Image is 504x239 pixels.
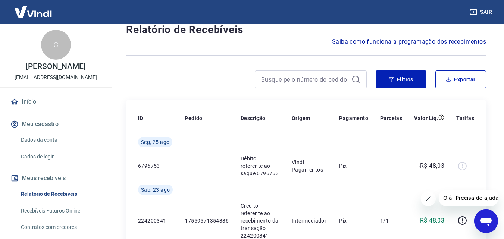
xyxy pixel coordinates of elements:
p: Descrição [241,114,266,122]
button: Sair [468,5,495,19]
p: Pagamento [339,114,368,122]
p: Intermediador [292,217,327,224]
p: [PERSON_NAME] [26,63,85,70]
a: Relatório de Recebíveis [18,186,103,202]
img: Vindi [9,0,57,23]
button: Meus recebíveis [9,170,103,186]
span: Seg, 25 ago [141,138,169,146]
span: Olá! Precisa de ajuda? [4,5,63,11]
p: ID [138,114,143,122]
button: Meu cadastro [9,116,103,132]
a: Saiba como funciona a programação dos recebimentos [332,37,486,46]
p: Pix [339,162,368,170]
a: Recebíveis Futuros Online [18,203,103,218]
p: 6796753 [138,162,173,170]
p: 17559571354336 [185,217,229,224]
input: Busque pelo número do pedido [261,74,348,85]
p: Pix [339,217,368,224]
p: Valor Líq. [414,114,438,122]
a: Início [9,94,103,110]
a: Dados da conta [18,132,103,148]
iframe: Fechar mensagem [421,191,436,206]
p: Pedido [185,114,202,122]
p: Débito referente ao saque 6796753 [241,155,280,177]
p: Vindi Pagamentos [292,158,327,173]
span: Sáb, 23 ago [141,186,170,194]
p: -R$ 48,03 [419,161,445,170]
a: Contratos com credores [18,220,103,235]
p: 1/1 [380,217,402,224]
p: - [380,162,402,170]
iframe: Botão para abrir a janela de mensagens [474,209,498,233]
div: C [41,30,71,60]
p: [EMAIL_ADDRESS][DOMAIN_NAME] [15,73,97,81]
button: Filtros [376,70,426,88]
p: Parcelas [380,114,402,122]
p: R$ 48,03 [420,216,444,225]
iframe: Mensagem da empresa [439,190,498,206]
p: 224200341 [138,217,173,224]
a: Dados de login [18,149,103,164]
p: Tarifas [456,114,474,122]
h4: Relatório de Recebíveis [126,22,486,37]
p: Origem [292,114,310,122]
button: Exportar [435,70,486,88]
